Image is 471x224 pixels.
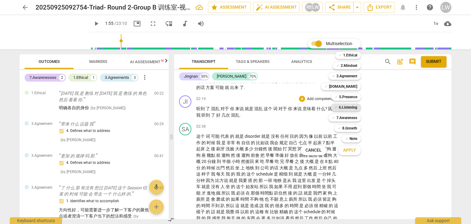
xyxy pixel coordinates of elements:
[326,41,352,47] span: Multiselection
[336,72,357,80] b: 3.Agreement
[343,52,357,59] b: 1.Ethical
[305,147,322,153] span: Cancel
[336,114,357,122] b: 7.Awareness
[339,52,342,59] span: ✓
[335,104,338,111] span: ✓
[343,147,356,153] span: Apply
[350,135,357,142] b: Note
[332,114,335,122] span: ✓
[335,93,338,101] span: ✓
[341,62,357,69] b: 2.Mindset
[329,83,357,90] b: [DOMAIN_NAME]
[339,104,357,111] b: 6.Listening
[338,145,361,156] button: Apply
[342,125,357,132] b: 8.Growth
[301,145,327,156] button: Cancel
[338,125,341,132] span: ✓
[332,72,335,80] span: ✓
[325,83,328,90] span: ✓
[339,93,357,101] b: 5.Presence
[345,135,348,142] span: ✓
[336,62,339,69] span: ✓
